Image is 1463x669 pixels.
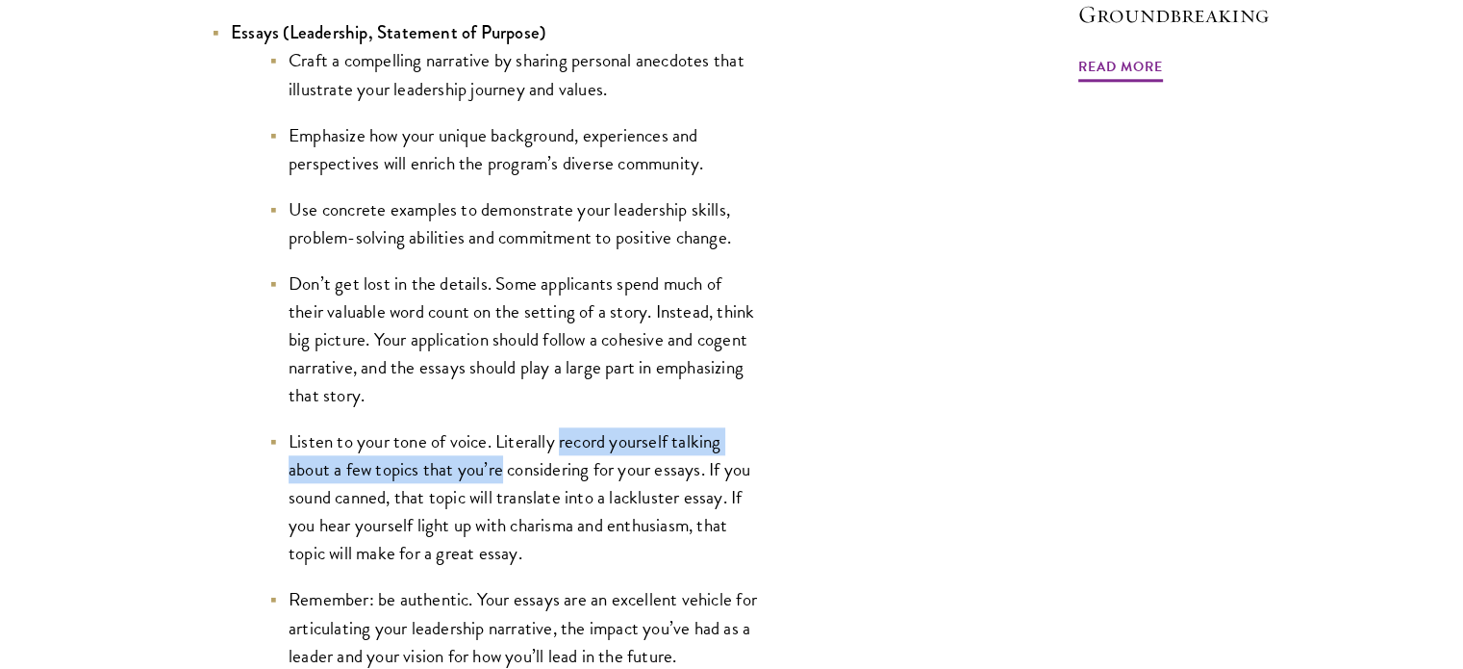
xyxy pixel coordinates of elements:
[269,585,760,669] li: Remember: be authentic. Your essays are an excellent vehicle for articulating your leadership nar...
[269,121,760,177] li: Emphasize how your unique background, experiences and perspectives will enrich the program’s dive...
[269,427,760,567] li: Listen to your tone of voice. Literally record yourself talking about a few topics that you’re co...
[269,46,760,102] li: Craft a compelling narrative by sharing personal anecdotes that illustrate your leadership journe...
[269,270,760,409] li: Don’t get lost in the details. Some applicants spend much of their valuable word count on the set...
[269,195,760,251] li: Use concrete examples to demonstrate your leadership skills, problem-solving abilities and commit...
[231,19,545,45] strong: Essays (Leadership, Statement of Purpose)
[1078,55,1163,85] span: Read More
